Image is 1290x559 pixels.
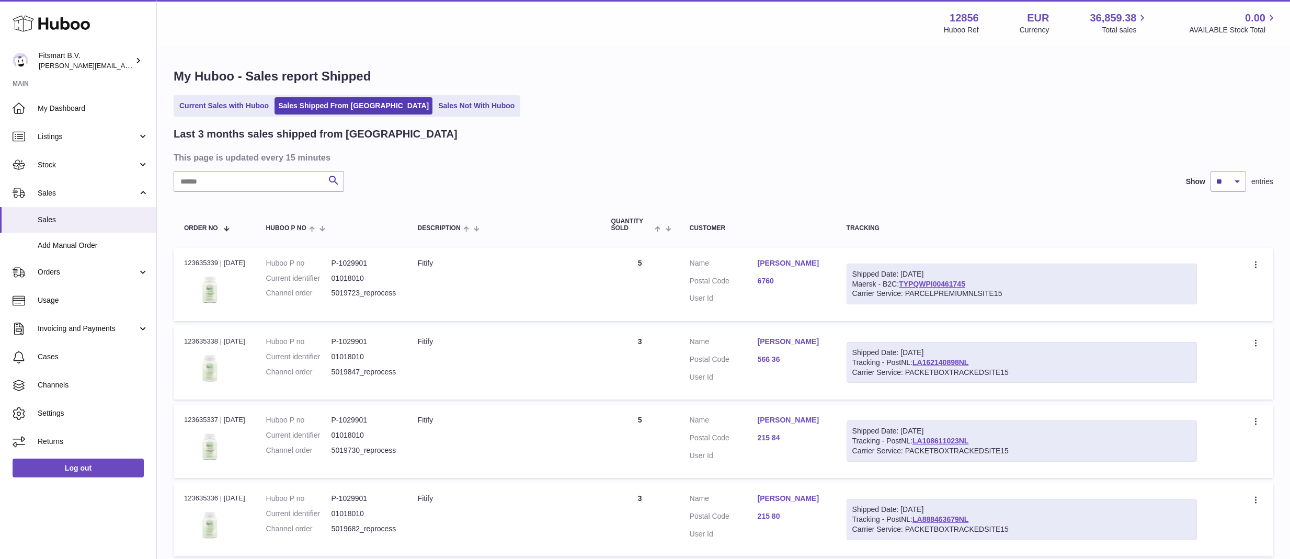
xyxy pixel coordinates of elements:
[690,415,758,428] dt: Name
[690,529,758,539] dt: User Id
[332,367,397,377] dd: 5019847_reprocess
[690,337,758,349] dt: Name
[690,494,758,506] dt: Name
[266,367,332,377] dt: Channel order
[847,225,1197,232] div: Tracking
[690,258,758,271] dt: Name
[1027,11,1049,25] strong: EUR
[38,188,138,198] span: Sales
[38,324,138,334] span: Invoicing and Payments
[418,225,461,232] span: Description
[912,437,968,445] a: LA108611023NL
[1251,177,1273,187] span: entries
[174,152,1271,163] h3: This page is updated every 15 minutes
[332,494,397,504] dd: P-1029901
[332,446,397,455] dd: 5019730_reprocess
[601,248,679,321] td: 5
[758,511,826,521] a: 215 80
[266,430,332,440] dt: Current identifier
[847,499,1197,540] div: Tracking - PostNL:
[184,271,236,308] img: 128561739542540.png
[1189,25,1277,35] span: AVAILABLE Stock Total
[912,515,968,523] a: LA888463679NL
[1102,25,1148,35] span: Total sales
[847,342,1197,383] div: Tracking - PostNL:
[184,506,236,543] img: 128561739542540.png
[266,524,332,534] dt: Channel order
[944,25,979,35] div: Huboo Ref
[847,420,1197,462] div: Tracking - PostNL:
[38,380,149,390] span: Channels
[184,494,245,503] div: 123635336 | [DATE]
[758,337,826,347] a: [PERSON_NAME]
[13,459,144,477] a: Log out
[899,280,965,288] a: TYPQWPI00461745
[1020,25,1049,35] div: Currency
[39,51,133,71] div: Fitsmart B.V.
[1245,11,1265,25] span: 0.00
[758,494,826,504] a: [PERSON_NAME]
[690,433,758,446] dt: Postal Code
[266,352,332,362] dt: Current identifier
[690,293,758,303] dt: User Id
[13,53,28,69] img: jonathan@leaderoo.com
[38,352,149,362] span: Cases
[1090,11,1136,25] span: 36,859.38
[852,368,1192,378] div: Carrier Service: PACKETBOXTRACKEDSITE15
[332,273,397,283] dd: 01018010
[266,288,332,298] dt: Channel order
[184,428,236,465] img: 128561739542540.png
[332,337,397,347] dd: P-1029901
[184,225,218,232] span: Order No
[758,276,826,286] a: 6760
[174,127,458,141] h2: Last 3 months sales shipped from [GEOGRAPHIC_DATA]
[690,276,758,289] dt: Postal Code
[435,97,518,115] a: Sales Not With Huboo
[758,258,826,268] a: [PERSON_NAME]
[266,509,332,519] dt: Current identifier
[690,225,826,232] div: Customer
[847,264,1197,305] div: Maersk - B2C:
[950,11,979,25] strong: 12856
[38,241,149,250] span: Add Manual Order
[38,295,149,305] span: Usage
[184,415,245,425] div: 123635337 | [DATE]
[332,288,397,298] dd: 5019723_reprocess
[266,337,332,347] dt: Huboo P no
[38,160,138,170] span: Stock
[418,494,590,504] div: Fitify
[176,97,272,115] a: Current Sales with Huboo
[418,337,590,347] div: Fitify
[332,415,397,425] dd: P-1029901
[184,258,245,268] div: 123635339 | [DATE]
[418,415,590,425] div: Fitify
[332,258,397,268] dd: P-1029901
[1189,11,1277,35] a: 0.00 AVAILABLE Stock Total
[38,132,138,142] span: Listings
[852,524,1192,534] div: Carrier Service: PACKETBOXTRACKEDSITE15
[852,289,1192,299] div: Carrier Service: PARCELPREMIUMNLSITE15
[852,426,1192,436] div: Shipped Date: [DATE]
[601,326,679,400] td: 3
[174,68,1273,85] h1: My Huboo - Sales report Shipped
[418,258,590,268] div: Fitify
[852,446,1192,456] div: Carrier Service: PACKETBOXTRACKEDSITE15
[601,405,679,478] td: 5
[38,215,149,225] span: Sales
[266,494,332,504] dt: Huboo P no
[39,61,210,70] span: [PERSON_NAME][EMAIL_ADDRESS][DOMAIN_NAME]
[332,430,397,440] dd: 01018010
[332,509,397,519] dd: 01018010
[758,433,826,443] a: 215 84
[184,349,236,386] img: 128561739542540.png
[690,355,758,367] dt: Postal Code
[1090,11,1148,35] a: 36,859.38 Total sales
[38,104,149,113] span: My Dashboard
[690,372,758,382] dt: User Id
[852,348,1192,358] div: Shipped Date: [DATE]
[852,505,1192,515] div: Shipped Date: [DATE]
[332,352,397,362] dd: 01018010
[266,258,332,268] dt: Huboo P no
[266,415,332,425] dt: Huboo P no
[266,225,306,232] span: Huboo P no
